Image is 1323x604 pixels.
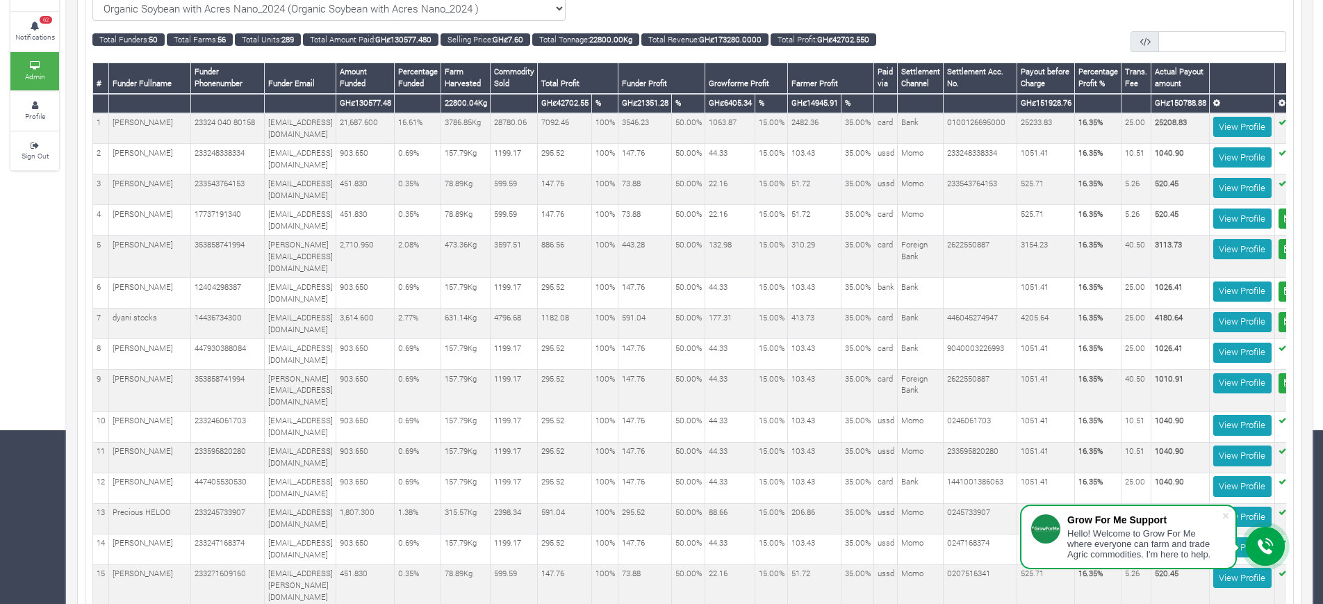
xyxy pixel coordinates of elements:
td: card [874,113,898,144]
td: [PERSON_NAME][EMAIL_ADDRESS][DOMAIN_NAME] [265,370,336,412]
td: [PERSON_NAME] [109,113,191,144]
td: 35.00% [841,339,874,370]
td: 1199.17 [491,339,538,370]
td: 35.00% [841,309,874,339]
th: % [841,94,874,113]
td: 147.76 [618,144,672,174]
td: 0.69% [395,144,441,174]
td: 3,614.600 [336,309,395,339]
a: View Profile [1213,568,1272,588]
td: [PERSON_NAME][EMAIL_ADDRESS][DOMAIN_NAME] [265,236,336,278]
th: % [592,94,618,113]
small: Total Units: [235,33,301,46]
td: 147.76 [538,205,592,236]
td: 100% [592,205,618,236]
td: 525.71 [1017,174,1075,205]
b: 16.35% [1078,209,1103,219]
td: Momo [898,205,944,236]
td: 2,710.950 [336,236,395,278]
td: 100% [592,370,618,412]
td: 353858741994 [191,236,265,278]
td: 14436734300 [191,309,265,339]
td: 15.00% [755,113,788,144]
td: 15.00% [755,411,788,442]
b: 16.35% [1078,312,1103,323]
td: 100% [592,339,618,370]
td: 4 [93,205,109,236]
div: Hello! Welcome to Grow For Me where everyone can farm and trade Agric commodities. I'm here to help. [1067,528,1222,560]
td: Bank [898,278,944,309]
td: 0.35% [395,205,441,236]
td: 2.08% [395,236,441,278]
td: 44.33 [705,339,755,370]
td: 100% [592,278,618,309]
td: Momo [898,144,944,174]
td: [EMAIL_ADDRESS][DOMAIN_NAME] [265,339,336,370]
small: Total Revenue: [641,33,769,46]
td: 44.33 [705,278,755,309]
td: 2.77% [395,309,441,339]
th: GHȼ42702.55 [538,94,592,113]
small: Sign Out [22,151,49,161]
b: 289 [281,34,294,44]
td: 6 [93,278,109,309]
td: 0.69% [395,339,441,370]
td: 51.72 [788,205,841,236]
td: 295.52 [538,370,592,412]
td: Bank [898,113,944,144]
td: 40.50 [1121,370,1151,412]
a: Profile [10,92,59,130]
small: Total Funders: [92,33,165,46]
td: 0.69% [395,411,441,442]
td: 473.36Kg [441,236,491,278]
th: Percentage Funded [395,63,441,93]
td: 3786.85Kg [441,113,491,144]
td: 35.00% [841,113,874,144]
td: 310.29 [788,236,841,278]
td: [PERSON_NAME] [109,174,191,205]
td: 103.43 [788,339,841,370]
th: Farmer Profit [788,63,874,93]
td: 25233.83 [1017,113,1075,144]
a: Sign Out [10,132,59,170]
td: 5.26 [1121,174,1151,205]
td: 22.16 [705,174,755,205]
b: GHȼ42702.550 [817,34,869,44]
td: 233248338334 [944,144,1017,174]
td: 4205.64 [1017,309,1075,339]
td: 15.00% [755,236,788,278]
a: View Profile [1213,476,1272,496]
b: 16.35% [1078,281,1103,292]
td: 2 [93,144,109,174]
td: 100% [592,236,618,278]
td: 100% [592,309,618,339]
div: Grow For Me Support [1067,514,1222,525]
td: 10.51 [1121,144,1151,174]
td: 16.61% [395,113,441,144]
b: 16.35% [1078,343,1103,353]
td: 147.76 [618,278,672,309]
th: Growforme Profit [705,63,788,93]
td: [EMAIL_ADDRESS][DOMAIN_NAME] [265,309,336,339]
td: 157.79Kg [441,370,491,412]
a: View Profile [1213,415,1272,435]
th: Percentage Profit % [1075,63,1121,93]
th: GHȼ150788.88 [1151,94,1210,113]
td: 157.79Kg [441,411,491,442]
td: 7092.46 [538,113,592,144]
td: 73.88 [618,174,672,205]
th: Paid via [874,63,898,93]
td: [EMAIL_ADDRESS][DOMAIN_NAME] [265,278,336,309]
td: 886.56 [538,236,592,278]
th: Trans. Fee [1121,63,1151,93]
a: View Profile [1213,147,1272,168]
td: 50.00% [672,339,705,370]
th: Funder Profit [618,63,705,93]
td: 44.33 [705,144,755,174]
td: 50.00% [672,309,705,339]
b: Disbursed [1279,343,1321,353]
td: 295.52 [538,278,592,309]
td: 233543764153 [944,174,1017,205]
th: % [672,94,705,113]
td: Foreign Bank [898,370,944,412]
